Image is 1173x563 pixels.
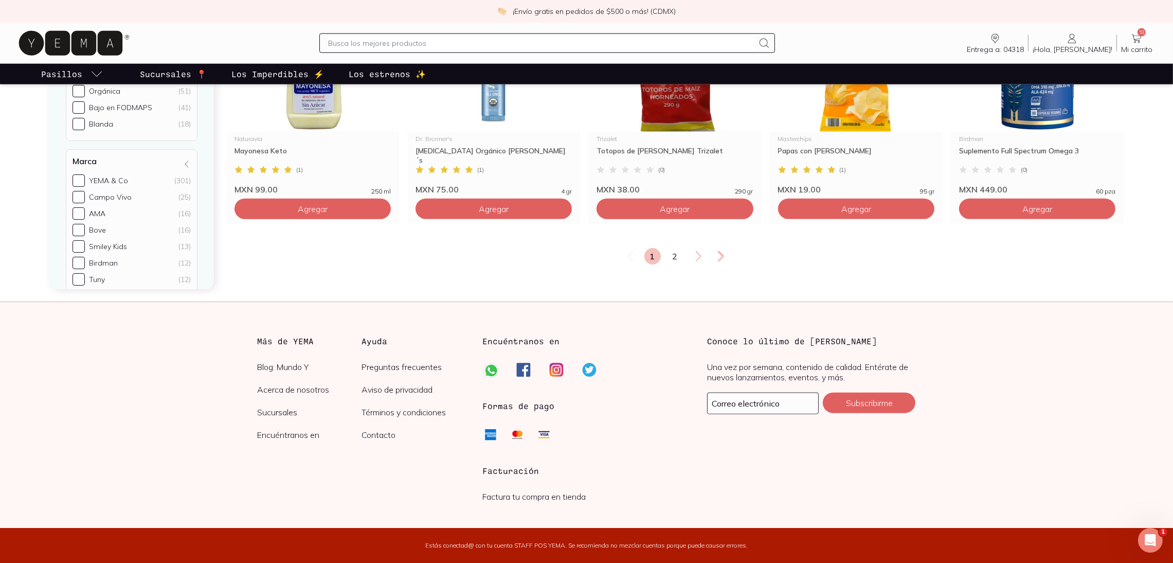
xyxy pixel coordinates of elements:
[73,240,85,253] input: Smiley Kids(13)
[89,258,118,268] div: Birdman
[770,5,943,195] a: Papas Sal MasterchipsMasterchipsPapas con [PERSON_NAME](1)MXN 19.0095 gr
[73,174,85,187] input: YEMA & Co(301)
[561,188,572,195] span: 4 gr
[89,225,106,235] div: Bove
[234,146,391,165] div: Mayonesa Keto
[362,335,466,347] h3: Ayuda
[89,242,127,251] div: Smiley Kids
[39,64,105,84] a: pasillo-todos-link
[73,156,97,166] h4: Marca
[73,85,85,97] input: Orgánica(51)
[597,184,640,195] span: MXN 38.00
[707,362,915,382] p: Una vez por semana, contenido de calidad. Entérate de nuevos lanzamientos, eventos, y más.
[951,5,1124,195] a: 33921 suplemento full spectrum omega 3 birdmanBirdmanSuplemento Full Spectrum Omega 3(0)MXN 449.0...
[298,204,328,214] span: Agregar
[258,407,362,417] a: Sucursales
[416,199,572,219] button: Agregar
[482,491,586,502] a: Factura tu compra en tienda
[89,103,152,112] div: Bajo en FODMAPS
[1096,188,1115,195] span: 60 pza
[963,32,1028,54] a: Entrega a: 04318
[73,207,85,220] input: AMA(16)
[296,167,303,173] span: ( 1 )
[416,184,459,195] span: MXN 75.00
[89,209,105,218] div: AMA
[597,146,753,165] div: Totopos de [PERSON_NAME] Trizalet
[1021,167,1027,173] span: ( 0 )
[73,101,85,114] input: Bajo en FODMAPS(41)
[920,188,934,195] span: 95 gr
[482,465,691,477] h3: Facturación
[89,86,120,96] div: Orgánica
[89,275,105,284] div: Tuny
[416,146,572,165] div: [MEDICAL_DATA] Orgánico [PERSON_NAME]´s
[178,86,191,96] div: (51)
[226,5,399,195] a: Mayonesa ketoNaturaviaMayonesa Keto(1)MXN 99.00250 ml
[258,430,362,440] a: Encuéntranos en
[73,191,85,203] input: Campo Vivo(25)
[735,188,753,195] span: 290 gr
[1159,528,1167,536] span: 1
[841,204,871,214] span: Agregar
[708,393,818,414] input: mimail@gmail.com
[1138,528,1163,553] iframe: Intercom live chat
[41,68,82,80] p: Pasillos
[73,118,85,130] input: Blanda(18)
[778,199,934,219] button: Agregar
[479,204,509,214] span: Agregar
[778,146,934,165] div: Papas con [PERSON_NAME]
[347,64,428,84] a: Los estrenos ✨
[328,37,754,49] input: Busca los mejores productos
[178,192,191,202] div: (25)
[89,176,128,185] div: YEMA & Co
[178,225,191,235] div: (16)
[967,45,1024,54] span: Entrega a: 04318
[362,362,466,372] a: Preguntas frecuentes
[959,146,1115,165] div: Suplemento Full Spectrum Omega 3
[778,184,821,195] span: MXN 19.00
[178,103,191,112] div: (41)
[959,184,1007,195] span: MXN 449.00
[959,136,1115,142] div: Birdman
[178,258,191,268] div: (12)
[258,362,362,372] a: Blog: Mundo Y
[178,119,191,129] div: (18)
[778,136,934,142] div: Masterchips
[362,384,466,395] a: Aviso de privacidad
[407,5,580,195] a: Bálsamo Labial Orgánico, hecho a base de aceites naturales y amigables con el medio ambiente.Dr. ...
[178,275,191,284] div: (12)
[667,248,683,265] a: 2
[1033,45,1112,54] span: ¡Hola, [PERSON_NAME]!
[73,273,85,286] input: Tuny(12)
[644,248,661,265] a: 1
[1117,32,1157,54] a: 53Mi carrito
[1121,45,1152,54] span: Mi carrito
[229,64,326,84] a: Los Imperdibles ⚡️
[1138,28,1146,37] span: 53
[89,192,132,202] div: Campo Vivo
[959,199,1115,219] button: Agregar
[174,176,191,185] div: (301)
[231,68,324,80] p: Los Imperdibles ⚡️
[588,5,761,195] a: Totopos de Maíz Horneados TrizaletTrizaletTotopos de [PERSON_NAME] Trizalet(0)MXN 38.00290 gr
[178,242,191,251] div: (13)
[362,430,466,440] a: Contacto
[234,199,391,219] button: Agregar
[482,335,560,347] h3: Encuéntranos en
[66,149,197,358] div: Marca
[371,188,391,195] span: 250 ml
[707,335,915,347] h3: Conoce lo último de [PERSON_NAME]
[362,407,466,417] a: Términos y condiciones
[658,167,665,173] span: ( 0 )
[234,136,391,142] div: Naturavia
[513,6,676,16] p: ¡Envío gratis en pedidos de $500 o más! (CDMX)
[482,400,554,412] h3: Formas de pago
[477,167,484,173] span: ( 1 )
[178,209,191,218] div: (16)
[823,393,915,413] button: Subscribirme
[597,136,753,142] div: Trizalet
[234,184,278,195] span: MXN 99.00
[73,224,85,236] input: Bove(16)
[349,68,426,80] p: Los estrenos ✨
[1028,32,1116,54] a: ¡Hola, [PERSON_NAME]!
